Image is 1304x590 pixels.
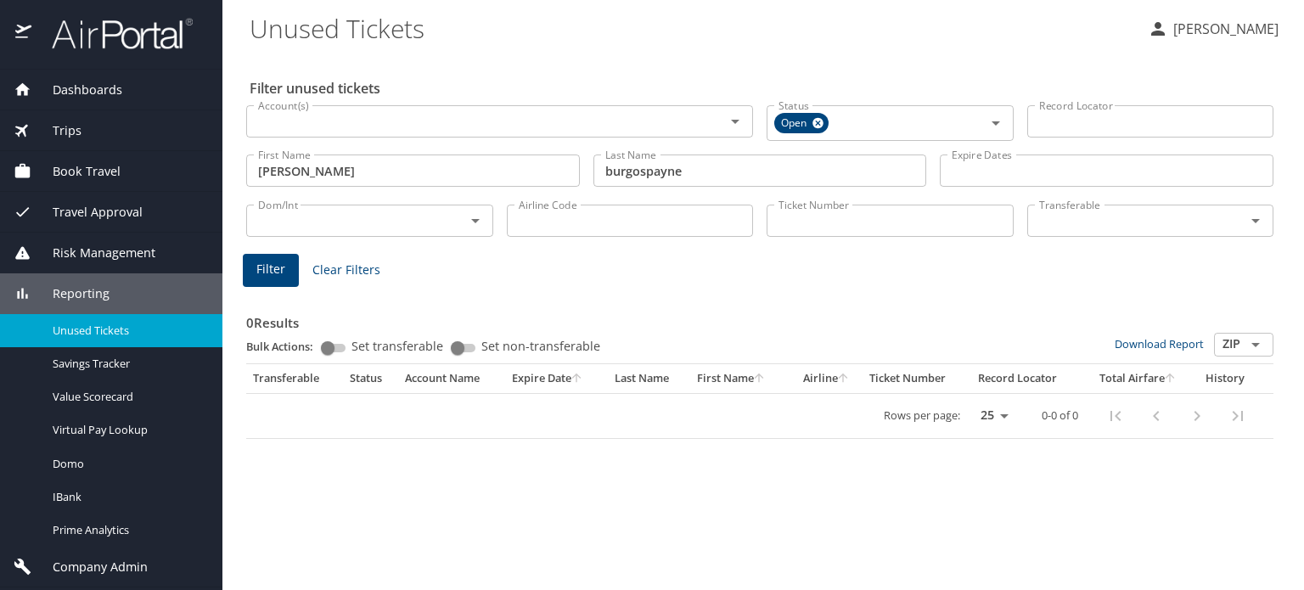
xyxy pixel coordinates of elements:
th: Ticket Number [863,364,971,393]
span: Dashboards [31,81,122,99]
span: Unused Tickets [53,323,202,339]
span: Trips [31,121,81,140]
button: Clear Filters [306,255,387,286]
select: rows per page [967,403,1015,429]
span: Set transferable [351,340,443,352]
th: Status [343,364,398,393]
span: Company Admin [31,558,148,576]
th: Total Airfare [1083,364,1193,393]
a: Download Report [1115,336,1204,351]
button: Open [1244,333,1267,357]
span: Savings Tracker [53,356,202,372]
span: Prime Analytics [53,522,202,538]
span: Reporting [31,284,110,303]
button: Open [1244,209,1267,233]
button: sort [838,374,850,385]
h2: Filter unused tickets [250,75,1277,102]
span: Clear Filters [312,260,380,281]
img: airportal-logo.png [33,17,193,50]
span: Filter [256,259,285,280]
button: [PERSON_NAME] [1141,14,1285,44]
h3: 0 Results [246,303,1273,333]
span: Set non-transferable [481,340,600,352]
p: 0-0 of 0 [1042,410,1078,421]
th: Record Locator [971,364,1083,393]
button: Open [464,209,487,233]
span: Value Scorecard [53,389,202,405]
button: Open [723,110,747,133]
p: Rows per page: [884,410,960,421]
span: Virtual Pay Lookup [53,422,202,438]
img: icon-airportal.png [15,17,33,50]
button: Open [984,111,1008,135]
span: IBank [53,489,202,505]
div: Transferable [253,371,336,386]
h1: Unused Tickets [250,2,1134,54]
th: Expire Date [505,364,608,393]
th: Airline [790,364,863,393]
table: custom pagination table [246,364,1273,439]
th: Last Name [608,364,690,393]
th: Account Name [398,364,505,393]
button: Filter [243,254,299,287]
button: sort [1165,374,1177,385]
span: Domo [53,456,202,472]
span: Book Travel [31,162,121,181]
button: sort [754,374,766,385]
p: Bulk Actions: [246,339,327,354]
th: First Name [690,364,790,393]
span: Travel Approval [31,203,143,222]
button: sort [571,374,583,385]
p: [PERSON_NAME] [1168,19,1279,39]
span: Open [774,115,817,132]
div: Open [774,113,829,133]
span: Risk Management [31,244,155,262]
th: History [1194,364,1257,393]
